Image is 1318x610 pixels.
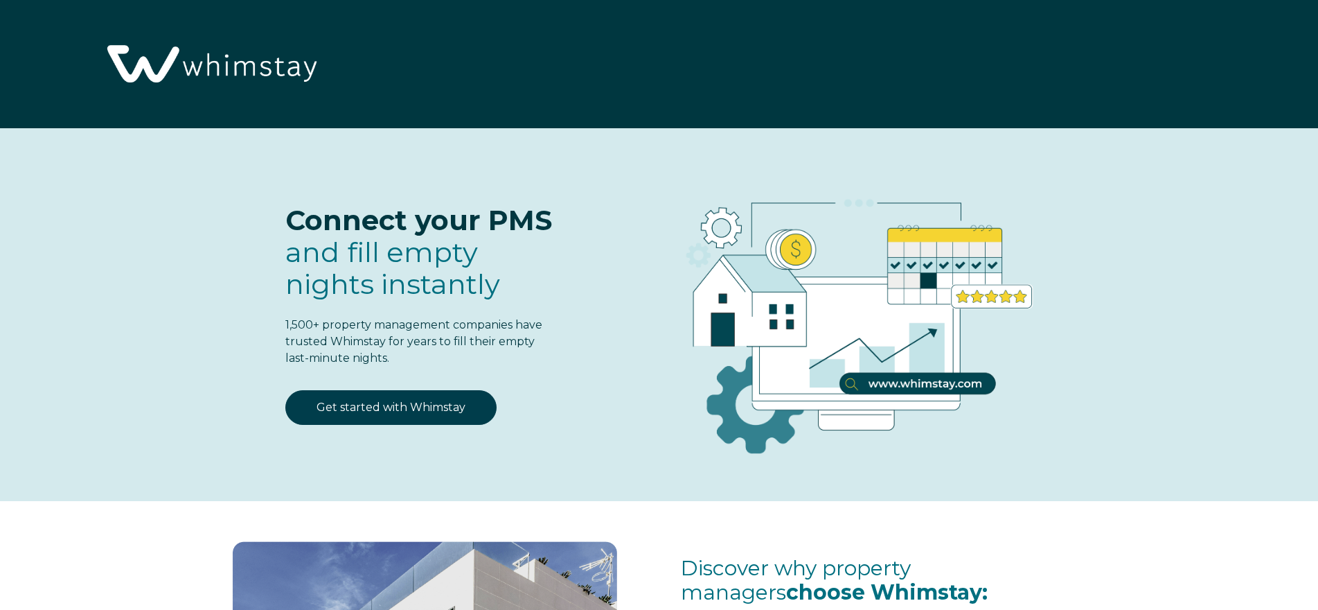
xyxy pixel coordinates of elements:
span: and [285,235,500,301]
img: Whimstay Logo-02 1 [97,7,323,123]
span: fill empty nights instantly [285,235,500,301]
img: RBO Ilustrations-03 [607,156,1095,476]
span: 1,500+ property management companies have trusted Whimstay for years to fill their empty last-min... [285,318,542,365]
span: Connect your PMS [285,203,552,237]
span: Discover why property managers [681,555,988,605]
span: choose Whimstay: [786,579,988,605]
a: Get started with Whimstay [285,390,497,425]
